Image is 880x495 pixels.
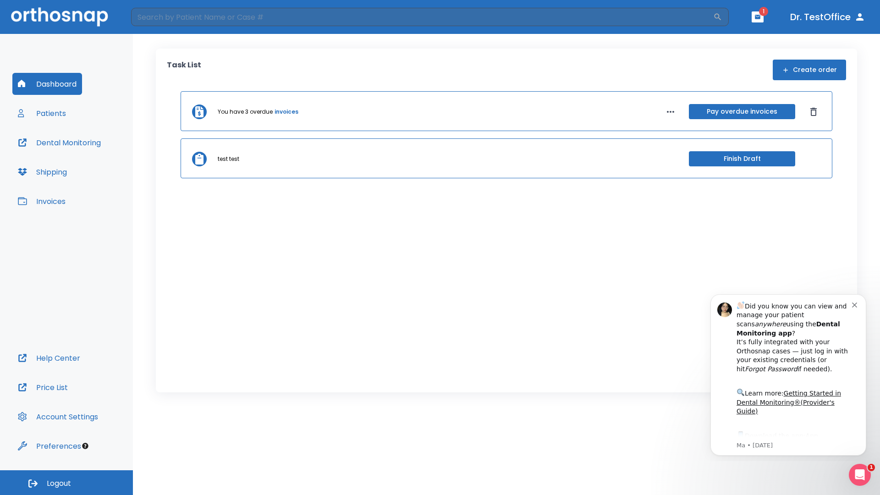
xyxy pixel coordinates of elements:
[849,464,871,486] iframe: Intercom live chat
[12,102,71,124] button: Patients
[167,60,201,80] p: Task List
[12,161,72,183] button: Shipping
[12,132,106,154] button: Dental Monitoring
[131,8,713,26] input: Search by Patient Name or Case #
[40,146,121,163] a: App Store
[12,376,73,398] button: Price List
[689,104,795,119] button: Pay overdue invoices
[12,73,82,95] button: Dashboard
[40,144,155,191] div: Download the app: | ​ Let us know if you need help getting started!
[218,108,273,116] p: You have 3 overdue
[12,435,87,457] button: Preferences
[218,155,239,163] p: test test
[12,190,71,212] button: Invoices
[759,7,768,16] span: 1
[806,104,821,119] button: Dismiss
[47,478,71,489] span: Logout
[40,155,155,164] p: Message from Ma, sent 5w ago
[689,151,795,166] button: Finish Draft
[81,442,89,450] div: Tooltip anchor
[275,108,298,116] a: invoices
[12,406,104,428] button: Account Settings
[12,347,86,369] button: Help Center
[155,14,163,22] button: Dismiss notification
[773,60,846,80] button: Create order
[11,7,108,26] img: Orthosnap
[868,464,875,471] span: 1
[697,286,880,461] iframe: Intercom notifications message
[786,9,869,25] button: Dr. TestOffice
